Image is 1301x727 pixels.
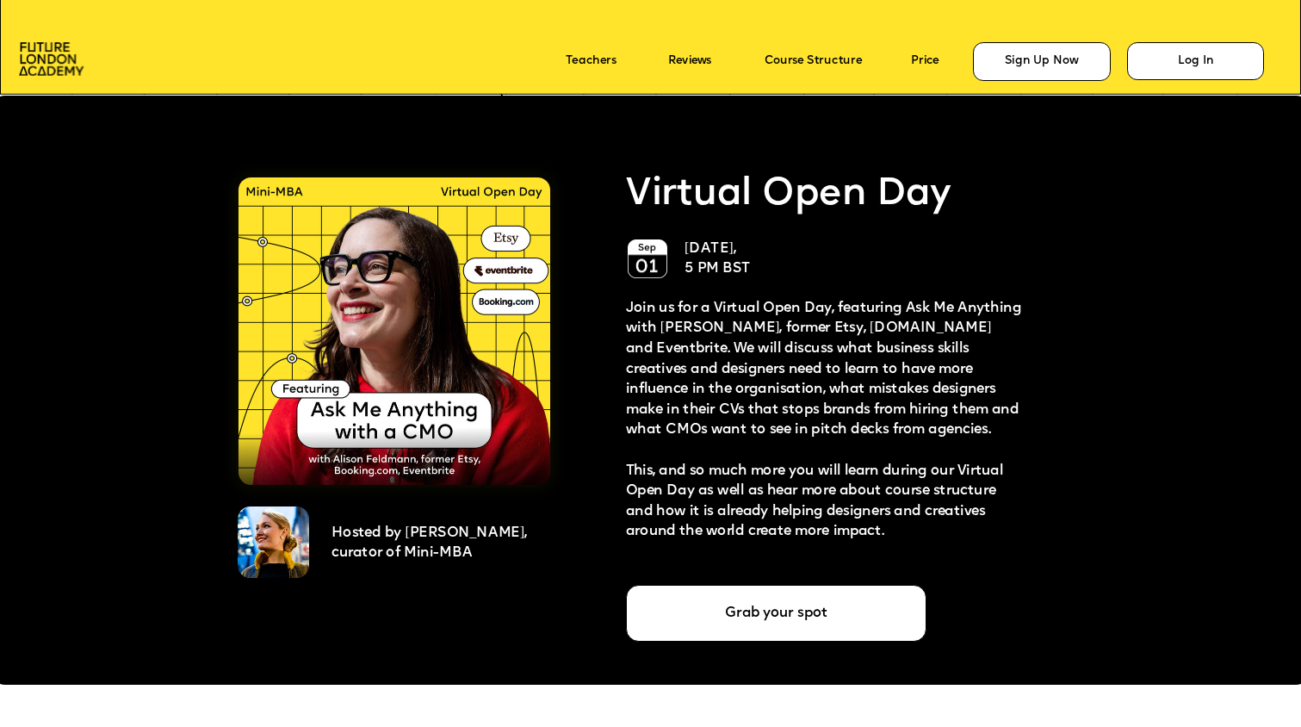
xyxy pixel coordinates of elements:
img: image-aac980e9-41de-4c2d-a048-f29dd30a0068.png [19,42,84,75]
span: This, and so much more you will learn during our Virtual Open Day as well as hear more about cour... [626,464,1007,539]
span: Join us for a Virtual Open Day, featuring Ask Me Anything with [PERSON_NAME], former Etsy, [DOMAI... [626,301,1025,438]
img: image-e7e3efcd-a32f-4394-913c-0f131028d784.png [628,239,667,279]
a: Reviews [668,55,711,68]
a: Course Structure [765,55,863,68]
span: [DATE], [685,242,736,256]
span: 5 PM BST [685,262,751,276]
a: Price [911,55,939,68]
a: Teachers [566,55,616,68]
span: Hosted by [PERSON_NAME], curator of Mini-MBA [331,526,530,561]
span: Virtual Open Day [626,175,951,214]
